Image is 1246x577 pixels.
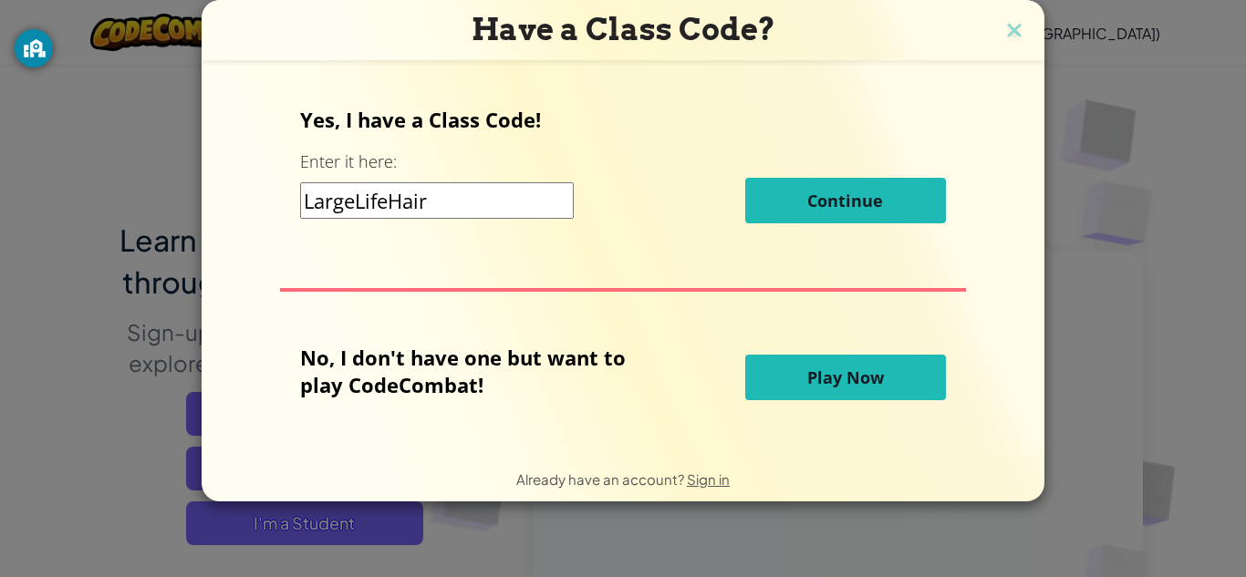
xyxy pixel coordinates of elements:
label: Enter it here: [300,150,397,173]
a: Sign in [687,470,730,488]
p: No, I don't have one but want to play CodeCombat! [300,344,653,398]
span: Have a Class Code? [472,11,775,47]
button: GoGuardian Privacy Information [15,29,53,67]
img: close icon [1002,18,1026,46]
span: Play Now [807,366,884,388]
p: Yes, I have a Class Code! [300,106,945,133]
span: Already have an account? [516,470,687,488]
button: Play Now [745,355,946,400]
span: Continue [807,190,883,211]
button: Continue [745,178,946,223]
